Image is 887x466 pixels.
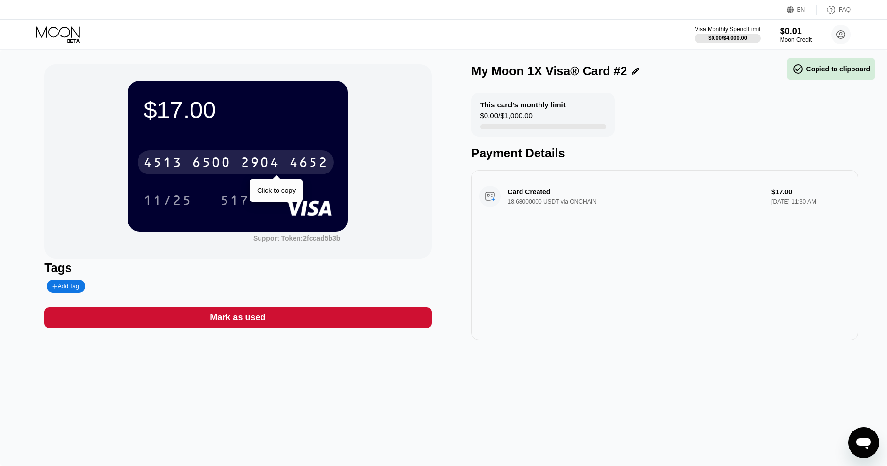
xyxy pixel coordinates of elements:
div: 517 [213,188,257,212]
div: $0.00 / $4,000.00 [708,35,747,41]
div: Support Token:2fccad5b3b [253,234,340,242]
div: EN [797,6,805,13]
div: $0.01Moon Credit [780,26,812,43]
div: $0.01 [780,26,812,36]
div: 4513650029044652 [138,150,334,174]
div: Mark as used [44,307,431,328]
div: 4513 [143,156,182,172]
div: 2904 [241,156,279,172]
div: 4652 [289,156,328,172]
div: 11/25 [143,194,192,209]
div: Visa Monthly Spend Limit$0.00/$4,000.00 [695,26,760,43]
div: 6500 [192,156,231,172]
div: Click to copy [257,187,296,194]
div: Mark as used [210,312,265,323]
iframe: Button to launch messaging window [848,427,879,458]
div: $17.00 [143,96,332,123]
div: Moon Credit [780,36,812,43]
div: Payment Details [471,146,858,160]
div: Tags [44,261,431,275]
span:  [792,63,804,75]
div: My Moon 1X Visa® Card #2 [471,64,627,78]
div: EN [787,5,817,15]
div: Add Tag [47,280,85,293]
div: Support Token: 2fccad5b3b [253,234,340,242]
div: $0.00 / $1,000.00 [480,111,533,124]
div: FAQ [817,5,851,15]
div: FAQ [839,6,851,13]
div: 517 [220,194,249,209]
div: Copied to clipboard [792,63,870,75]
div: Visa Monthly Spend Limit [695,26,760,33]
div: 11/25 [136,188,199,212]
div: Add Tag [52,283,79,290]
div: This card’s monthly limit [480,101,566,109]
